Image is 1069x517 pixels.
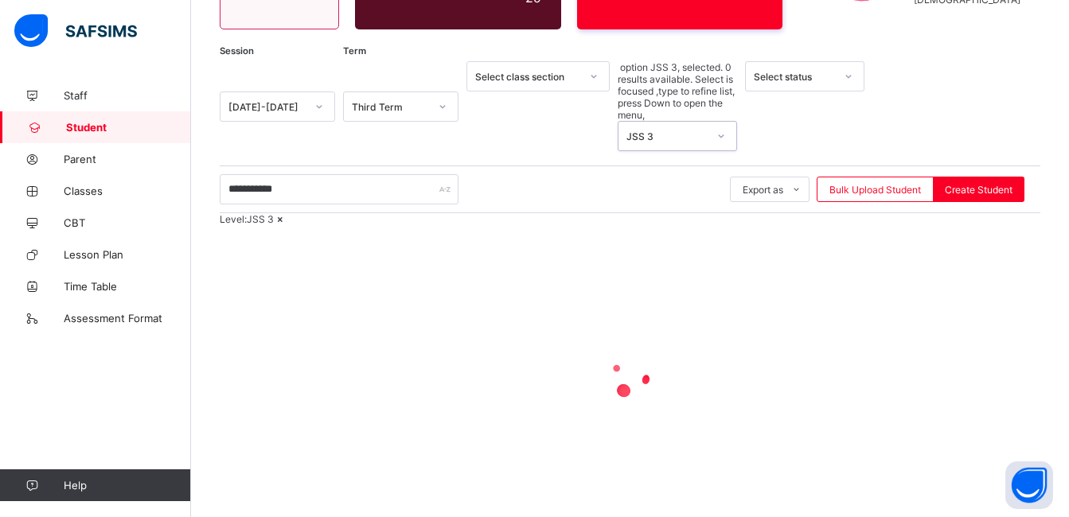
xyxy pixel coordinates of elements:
span: Level: JSS 3 [220,213,274,225]
span: CBT [64,216,191,229]
span: Create Student [945,184,1012,196]
div: [DATE]-[DATE] [228,100,306,112]
span: Export as [743,184,783,196]
span: Parent [64,153,191,165]
span: Assessment Format [64,312,191,325]
span: Staff [64,89,191,102]
img: safsims [14,14,137,48]
span: Help [64,479,190,492]
span: Lesson Plan [64,248,191,261]
span: Classes [64,185,191,197]
div: Select status [754,71,835,83]
div: Select class section [475,71,580,83]
div: Third Term [352,100,429,112]
span: Session [220,45,254,56]
span: Student [66,121,191,134]
div: JSS 3 [626,130,708,142]
span: Bulk Upload Student [829,184,921,196]
span: 0 results available. Select is focused ,type to refine list, press Down to open the menu, [618,61,735,121]
span: Time Table [64,280,191,293]
button: Open asap [1005,461,1053,509]
span: option JSS 3, selected. [618,61,723,73]
span: Term [343,45,366,56]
